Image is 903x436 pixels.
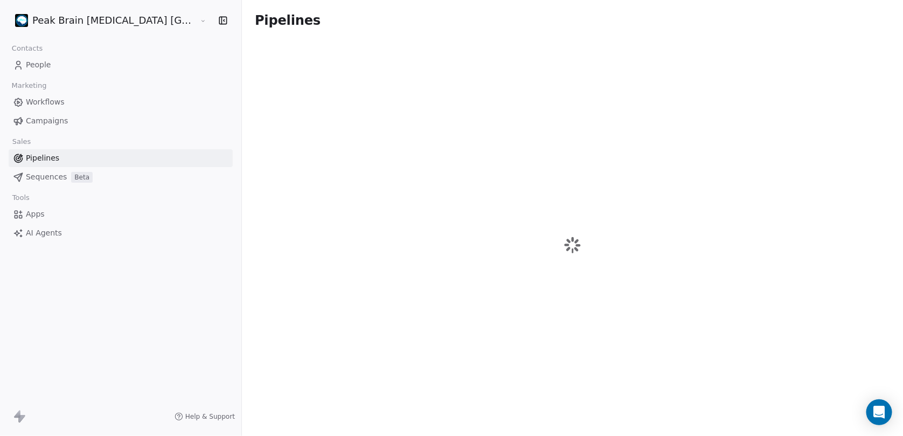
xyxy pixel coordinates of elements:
a: Pipelines [9,149,233,167]
span: Sales [8,134,36,150]
span: Workflows [26,96,65,108]
span: Pipelines [255,13,321,28]
button: Peak Brain [MEDICAL_DATA] [GEOGRAPHIC_DATA] AB [13,11,192,30]
span: Tools [8,190,34,206]
span: Campaigns [26,115,68,127]
span: Beta [71,172,93,183]
a: Workflows [9,93,233,111]
a: AI Agents [9,224,233,242]
span: Apps [26,209,45,220]
div: Open Intercom Messenger [866,399,892,425]
span: Marketing [7,78,51,94]
span: Contacts [7,40,47,57]
img: Peak%20brain.png [15,14,28,27]
a: Campaigns [9,112,233,130]
a: Help & Support [175,412,235,421]
a: Apps [9,205,233,223]
span: Peak Brain [MEDICAL_DATA] [GEOGRAPHIC_DATA] AB [32,13,197,27]
span: People [26,59,51,71]
span: AI Agents [26,227,62,239]
span: Help & Support [185,412,235,421]
a: People [9,56,233,74]
span: Sequences [26,171,67,183]
a: SequencesBeta [9,168,233,186]
span: Pipelines [26,153,59,164]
